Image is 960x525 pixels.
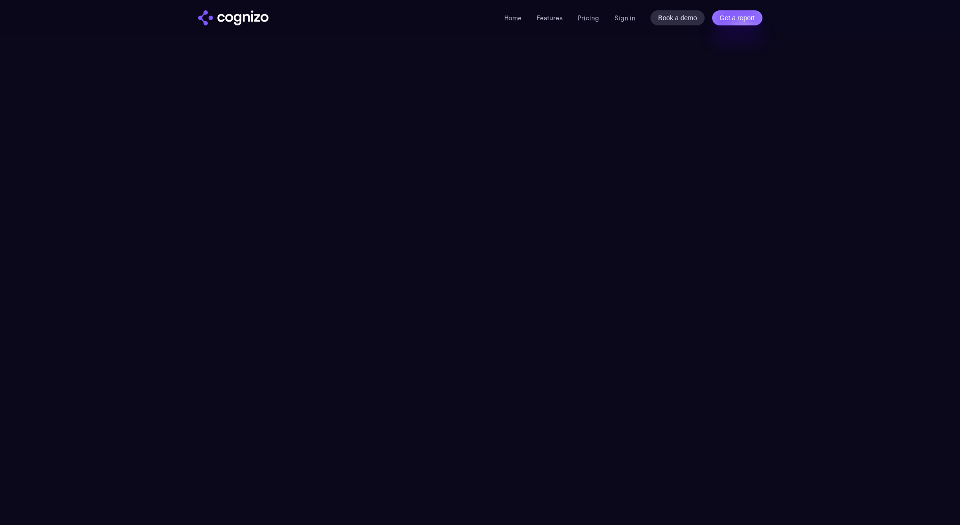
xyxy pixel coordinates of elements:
a: Get a report [712,10,762,25]
a: Home [504,14,522,22]
a: Sign in [614,12,635,24]
a: Pricing [578,14,599,22]
a: home [198,10,269,25]
img: cognizo logo [198,10,269,25]
a: Features [537,14,563,22]
a: Book a demo [651,10,705,25]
